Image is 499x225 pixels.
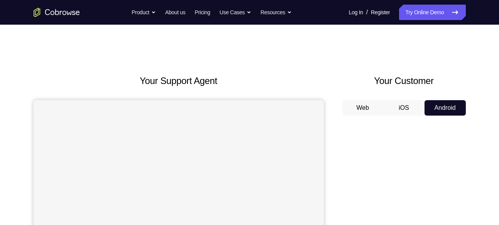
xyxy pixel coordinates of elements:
button: iOS [383,100,425,116]
button: Android [425,100,466,116]
a: Go to the home page [34,8,80,17]
button: Resources [260,5,292,20]
a: About us [165,5,185,20]
button: Product [132,5,156,20]
a: Log In [349,5,363,20]
a: Pricing [195,5,210,20]
h2: Your Support Agent [34,74,324,88]
a: Register [371,5,390,20]
h2: Your Customer [342,74,466,88]
a: Try Online Demo [399,5,465,20]
span: / [366,8,368,17]
button: Use Cases [220,5,251,20]
button: Web [342,100,384,116]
